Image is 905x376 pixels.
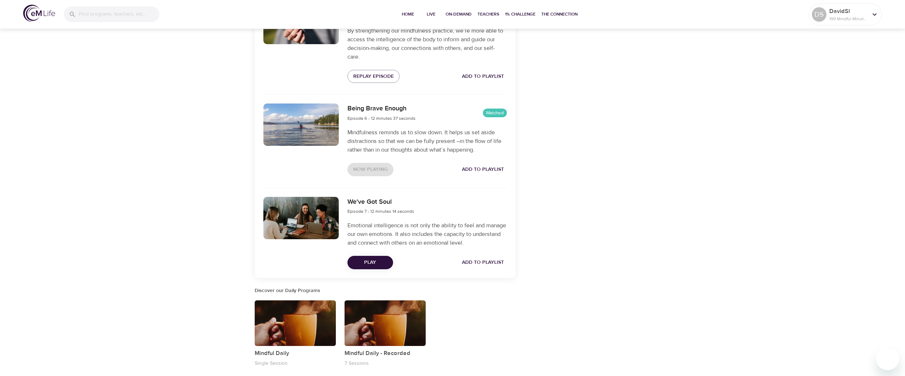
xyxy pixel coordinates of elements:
[347,221,507,247] p: Emotional intelligence is not only the ability to feel and manage our own emotions. It also inclu...
[541,10,577,18] span: The Connection
[462,72,504,81] span: Add to Playlist
[345,360,369,367] p: 7 Sessions
[347,197,414,207] h6: We've Got Soul
[829,7,868,16] p: DavidSl
[255,360,288,367] p: Single Session
[462,165,504,174] span: Add to Playlist
[347,26,507,61] p: By strengthening our mindfulness practice, we’re more able to access the intelligence of the body...
[255,349,336,358] p: Mindful Daily
[353,72,394,81] span: Replay Episode
[422,10,440,18] span: Live
[812,7,826,22] div: DS
[459,256,507,269] button: Add to Playlist
[483,110,507,117] span: Watched
[347,70,400,83] button: Replay Episode
[353,258,387,267] span: Play
[347,208,414,214] span: Episode 7 - 12 minutes 14 seconds
[347,103,416,114] h6: Being Brave Enough
[505,10,535,18] span: 1% Challenge
[79,7,159,22] input: Find programs, teachers, etc...
[347,115,416,121] span: Episode 6 - 12 minutes 37 seconds
[347,128,507,154] p: Mindfulness reminds us to slow down. It helps us set aside distractions so that we can be fully p...
[23,5,55,22] img: logo
[462,258,504,267] span: Add to Playlist
[255,287,516,295] h6: Discover our Daily Programs
[876,347,899,370] iframe: Button to launch messaging window
[477,10,499,18] span: Teachers
[345,349,426,358] p: Mindful Daily - Recorded
[446,10,472,18] span: On-Demand
[347,256,393,269] button: Play
[459,163,507,176] button: Add to Playlist
[459,70,507,83] button: Add to Playlist
[399,10,417,18] span: Home
[829,16,868,22] p: 199 Mindful Minutes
